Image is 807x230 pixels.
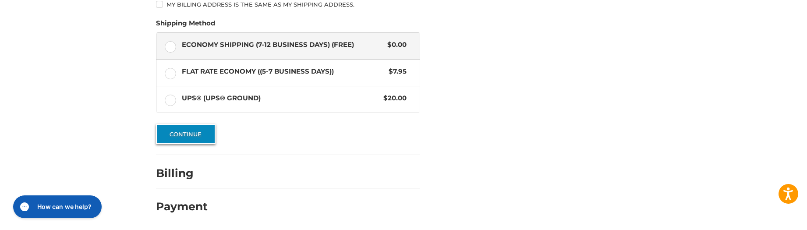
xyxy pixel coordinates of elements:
[9,192,104,221] iframe: Gorgias live chat messenger
[156,124,216,144] button: Continue
[156,1,420,8] label: My billing address is the same as my shipping address.
[385,67,407,77] span: $7.95
[182,40,383,50] span: Economy Shipping (7-12 Business Days) (Free)
[156,18,215,32] legend: Shipping Method
[182,67,385,77] span: Flat Rate Economy ((5-7 Business Days))
[182,93,379,103] span: UPS® (UPS® Ground)
[156,200,208,213] h2: Payment
[383,40,407,50] span: $0.00
[735,206,807,230] iframe: Google Customer Reviews
[379,93,407,103] span: $20.00
[156,166,207,180] h2: Billing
